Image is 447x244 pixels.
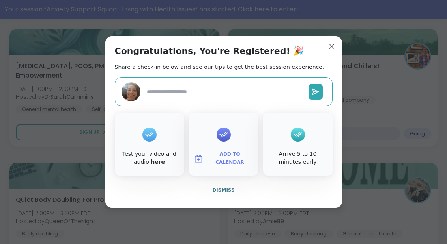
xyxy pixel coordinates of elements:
img: ShareWell Logomark [194,154,203,163]
a: here [151,159,165,165]
h2: Share a check-in below and see our tips to get the best session experience. [115,63,324,71]
button: Add to Calendar [191,150,257,167]
img: Monica2025 [122,82,140,101]
span: Dismiss [212,187,234,193]
span: Add to Calendar [206,151,254,166]
button: Dismiss [115,182,333,198]
div: Arrive 5 to 10 minutes early [265,150,331,166]
div: Test your video and audio [116,150,183,166]
h1: Congratulations, You're Registered! 🎉 [115,46,304,57]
